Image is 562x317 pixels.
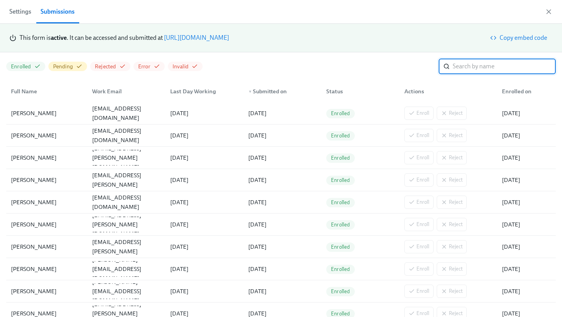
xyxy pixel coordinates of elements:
[167,109,242,118] div: [DATE]
[245,131,320,140] div: [DATE]
[89,277,164,305] div: [PERSON_NAME][EMAIL_ADDRESS][DOMAIN_NAME]
[6,125,556,147] div: [PERSON_NAME][EMAIL_ADDRESS][DOMAIN_NAME][DATE][DATE]EnrolledEnrollReject[DATE]
[499,287,554,296] div: [DATE]
[167,287,242,296] div: [DATE]
[245,198,320,207] div: [DATE]
[8,287,86,296] div: [PERSON_NAME]
[245,287,320,296] div: [DATE]
[95,63,116,70] span: Rejected
[499,87,554,96] div: Enrolled on
[11,63,31,70] span: Enrolled
[499,109,554,118] div: [DATE]
[8,220,86,229] div: [PERSON_NAME]
[6,280,556,303] div: [PERSON_NAME][PERSON_NAME][EMAIL_ADDRESS][DOMAIN_NAME][DATE][DATE]EnrolledEnrollReject[DATE]
[499,131,554,140] div: [DATE]
[89,210,164,239] div: [EMAIL_ADDRESS][PERSON_NAME][DOMAIN_NAME]
[248,90,252,94] span: ▼
[326,311,355,317] span: Enrolled
[499,264,554,274] div: [DATE]
[86,84,164,99] div: Work Email
[89,126,164,145] div: [EMAIL_ADDRESS][DOMAIN_NAME]
[486,30,553,46] button: Copy embed code
[8,198,86,207] div: [PERSON_NAME]
[499,153,554,162] div: [DATE]
[6,236,556,258] div: [PERSON_NAME][PERSON_NAME][EMAIL_ADDRESS][PERSON_NAME][DOMAIN_NAME][DATE][DATE]EnrolledEnrollReje...
[326,244,355,250] span: Enrolled
[167,242,242,251] div: [DATE]
[89,87,164,96] div: Work Email
[326,289,355,294] span: Enrolled
[89,228,164,265] div: [PERSON_NAME][EMAIL_ADDRESS][PERSON_NAME][DOMAIN_NAME]
[245,220,320,229] div: [DATE]
[89,161,164,199] div: [PERSON_NAME][EMAIL_ADDRESS][PERSON_NAME][DOMAIN_NAME]
[167,198,242,207] div: [DATE]
[138,63,151,70] span: Error
[9,6,31,17] span: Settings
[398,84,496,99] div: Actions
[8,84,86,99] div: Full Name
[8,264,86,274] div: [PERSON_NAME]
[326,155,355,161] span: Enrolled
[6,191,556,214] div: [PERSON_NAME][EMAIL_ADDRESS][DOMAIN_NAME][DATE][DATE]EnrolledEnrollReject[DATE]
[89,255,164,283] div: [PERSON_NAME][EMAIL_ADDRESS][DOMAIN_NAME]
[496,84,554,99] div: Enrolled on
[401,87,496,96] div: Actions
[167,220,242,229] div: [DATE]
[6,169,556,191] div: [PERSON_NAME][PERSON_NAME][EMAIL_ADDRESS][PERSON_NAME][DOMAIN_NAME][DATE][DATE]EnrolledEnrollReje...
[323,87,398,96] div: Status
[6,258,556,280] div: [PERSON_NAME][PERSON_NAME][EMAIL_ADDRESS][DOMAIN_NAME][DATE][DATE]EnrolledEnrollReject[DATE]
[245,153,320,162] div: [DATE]
[320,84,398,99] div: Status
[8,131,86,140] div: [PERSON_NAME]
[6,214,556,236] div: [PERSON_NAME][EMAIL_ADDRESS][PERSON_NAME][DOMAIN_NAME][DATE][DATE]EnrolledEnrollReject[DATE]
[492,34,547,42] span: Copy embed code
[453,59,556,74] input: Search by name
[53,63,73,70] span: Pending
[167,131,242,140] div: [DATE]
[6,147,556,169] div: [PERSON_NAME][EMAIL_ADDRESS][PERSON_NAME][DOMAIN_NAME][DATE][DATE]EnrolledEnrollReject[DATE]
[8,242,86,251] div: [PERSON_NAME]
[8,87,86,96] div: Full Name
[326,177,355,183] span: Enrolled
[41,6,75,17] div: Submissions
[167,264,242,274] div: [DATE]
[8,175,86,185] div: [PERSON_NAME]
[8,109,86,118] div: [PERSON_NAME]
[168,62,203,71] button: Invalid
[242,84,320,99] div: ▼Submitted on
[326,133,355,139] span: Enrolled
[8,153,86,162] div: [PERSON_NAME]
[6,62,45,71] button: Enrolled
[326,266,355,272] span: Enrolled
[245,87,320,96] div: Submitted on
[6,102,556,125] div: [PERSON_NAME][EMAIL_ADDRESS][DOMAIN_NAME][DATE][DATE]EnrolledEnrollReject[DATE]
[20,34,163,41] span: This form is . It can be accessed and submitted at
[133,62,165,71] button: Error
[51,34,67,41] strong: active
[90,62,130,71] button: Rejected
[167,87,242,96] div: Last Day Working
[499,198,554,207] div: [DATE]
[48,62,87,71] button: Pending
[245,175,320,185] div: [DATE]
[245,242,320,251] div: [DATE]
[499,175,554,185] div: [DATE]
[245,109,320,118] div: [DATE]
[89,193,164,212] div: [EMAIL_ADDRESS][DOMAIN_NAME]
[89,104,164,123] div: [EMAIL_ADDRESS][DOMAIN_NAME]
[89,144,164,172] div: [EMAIL_ADDRESS][PERSON_NAME][DOMAIN_NAME]
[167,153,242,162] div: [DATE]
[173,63,189,70] span: Invalid
[164,84,242,99] div: Last Day Working
[245,264,320,274] div: [DATE]
[326,222,355,228] span: Enrolled
[499,220,554,229] div: [DATE]
[164,34,229,41] a: [URL][DOMAIN_NAME]
[326,199,355,205] span: Enrolled
[326,110,355,116] span: Enrolled
[499,242,554,251] div: [DATE]
[167,175,242,185] div: [DATE]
